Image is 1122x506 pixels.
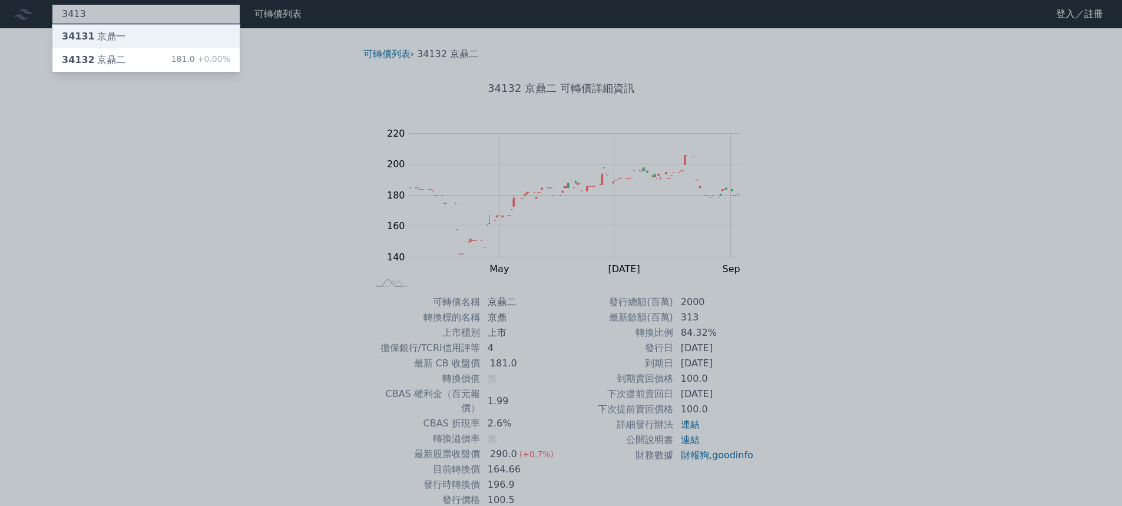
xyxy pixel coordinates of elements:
[62,54,95,65] span: 34132
[62,53,125,67] div: 京鼎二
[62,29,125,44] div: 京鼎一
[171,53,230,67] div: 181.0
[52,48,240,72] a: 34132京鼎二 181.0+0.00%
[195,54,230,64] span: +0.00%
[62,31,95,42] span: 34131
[1063,449,1122,506] div: 聊天小工具
[52,25,240,48] a: 34131京鼎一
[1063,449,1122,506] iframe: Chat Widget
